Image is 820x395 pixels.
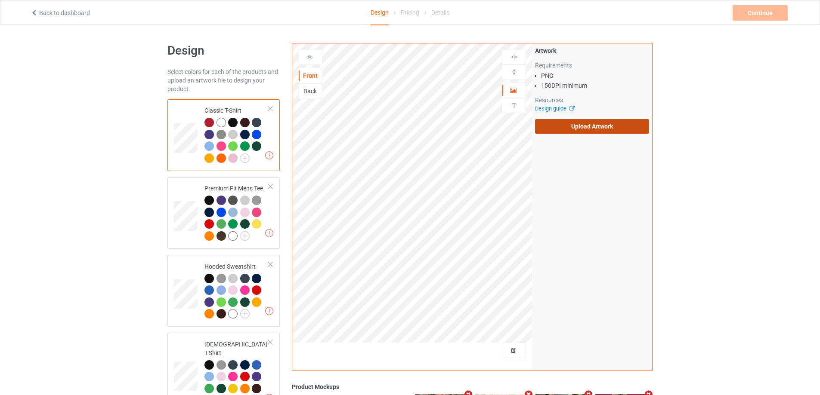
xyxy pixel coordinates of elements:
[167,99,280,171] div: Classic T-Shirt
[535,61,649,70] div: Requirements
[535,119,649,134] label: Upload Artwork
[510,101,518,110] img: svg%3E%0A
[217,130,226,139] img: heather_texture.png
[541,71,649,80] li: PNG
[265,151,273,159] img: exclamation icon
[204,106,269,162] div: Classic T-Shirt
[167,43,280,58] h1: Design
[240,231,250,241] img: svg+xml;base64,PD94bWwgdmVyc2lvbj0iMS4wIiBlbmNvZGluZz0iVVRGLTgiPz4KPHN2ZyB3aWR0aD0iMjJweCIgaGVpZ2...
[204,184,269,240] div: Premium Fit Mens Tee
[167,255,280,327] div: Hooded Sweatshirt
[167,67,280,93] div: Select colors for each of the products and upload an artwork file to design your product.
[535,46,649,55] div: Artwork
[299,87,322,95] div: Back
[371,0,389,25] div: Design
[510,53,518,61] img: svg%3E%0A
[299,71,322,80] div: Front
[535,96,649,104] div: Resources
[265,307,273,315] img: exclamation icon
[240,153,250,163] img: svg+xml;base64,PD94bWwgdmVyc2lvbj0iMS4wIiBlbmNvZGluZz0iVVRGLTgiPz4KPHN2ZyB3aWR0aD0iMjJweCIgaGVpZ2...
[541,81,649,90] li: 150 DPI minimum
[431,0,449,24] div: Details
[31,9,90,16] a: Back to dashboard
[292,383,653,391] div: Product Mockups
[240,309,250,318] img: svg+xml;base64,PD94bWwgdmVyc2lvbj0iMS4wIiBlbmNvZGluZz0iVVRGLTgiPz4KPHN2ZyB3aWR0aD0iMjJweCIgaGVpZ2...
[167,177,280,249] div: Premium Fit Mens Tee
[510,68,518,76] img: svg%3E%0A
[265,229,273,237] img: exclamation icon
[252,196,261,205] img: heather_texture.png
[535,105,574,112] a: Design guide
[401,0,419,24] div: Pricing
[204,262,269,318] div: Hooded Sweatshirt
